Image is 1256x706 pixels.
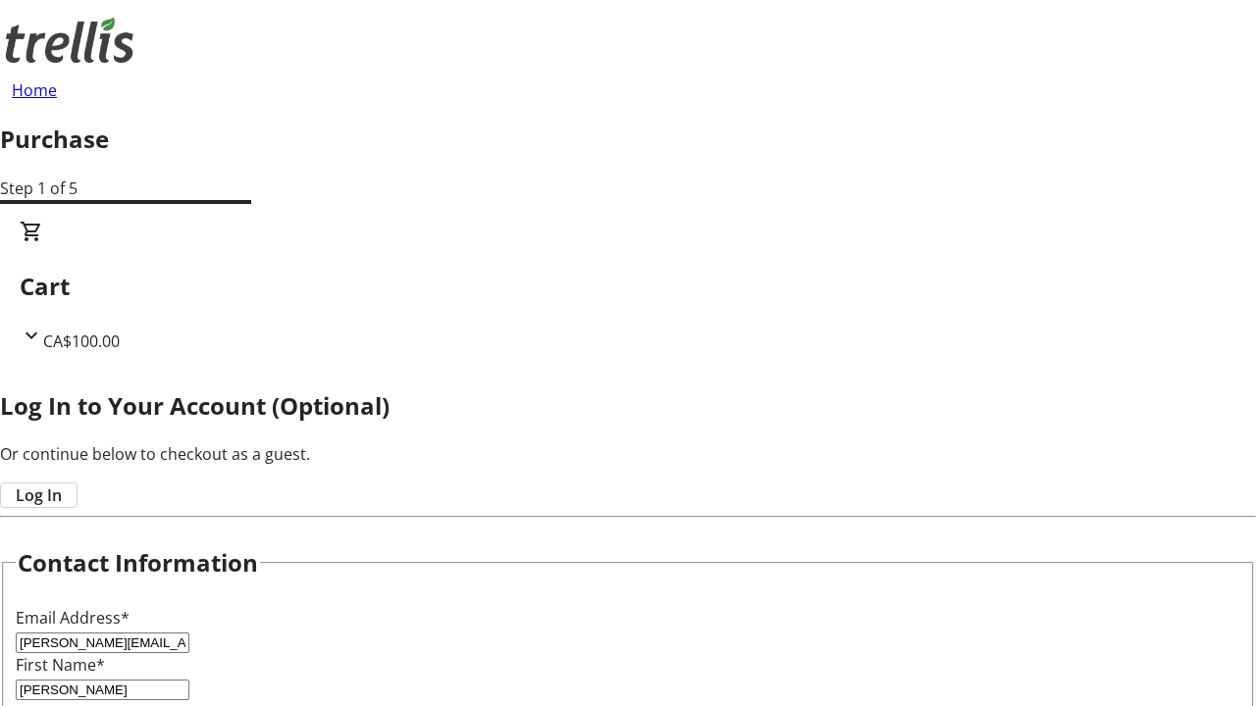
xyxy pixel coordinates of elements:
h2: Cart [20,269,1236,304]
span: Log In [16,483,62,507]
h2: Contact Information [18,545,258,580]
span: CA$100.00 [43,330,120,352]
label: First Name* [16,654,105,676]
div: CartCA$100.00 [20,220,1236,353]
label: Email Address* [16,607,130,629]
